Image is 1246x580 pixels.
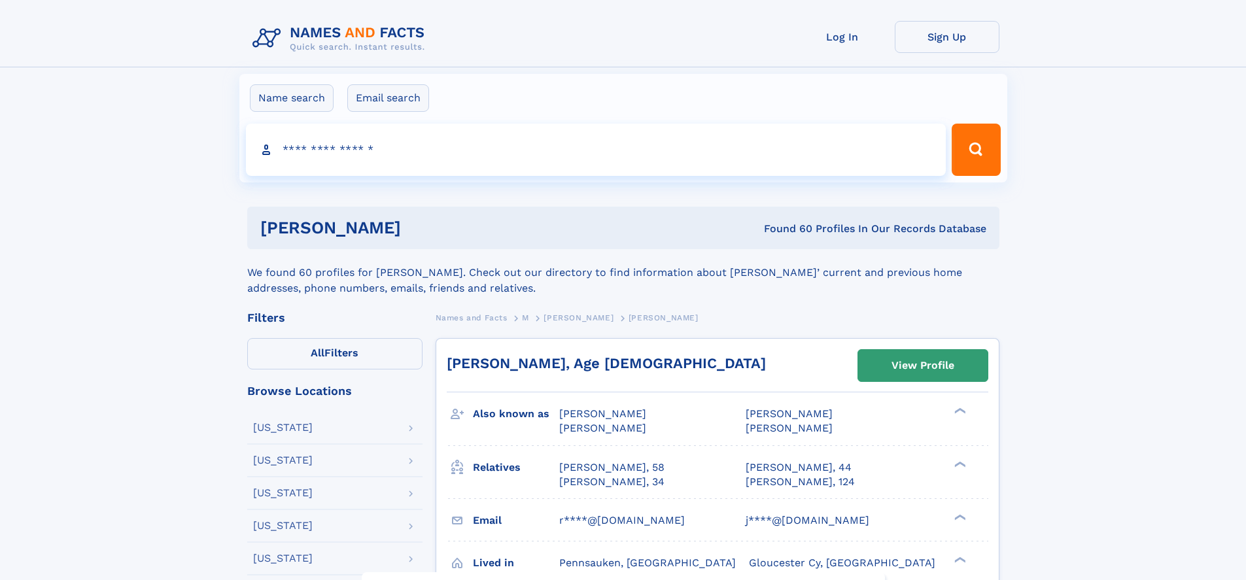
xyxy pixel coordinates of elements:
a: [PERSON_NAME], 124 [746,475,855,489]
h3: Relatives [473,456,559,479]
a: [PERSON_NAME], 58 [559,460,665,475]
h3: Lived in [473,552,559,574]
span: [PERSON_NAME] [559,407,646,420]
img: Logo Names and Facts [247,21,436,56]
a: [PERSON_NAME], Age [DEMOGRAPHIC_DATA] [447,355,766,371]
label: Name search [250,84,334,112]
label: Filters [247,338,423,369]
h3: Also known as [473,403,559,425]
a: [PERSON_NAME], 34 [559,475,665,489]
input: search input [246,124,946,176]
span: [PERSON_NAME] [544,313,614,322]
a: Names and Facts [436,309,508,326]
span: Gloucester Cy, [GEOGRAPHIC_DATA] [749,556,935,569]
a: Sign Up [895,21,999,53]
div: ❯ [951,407,967,415]
div: ❯ [951,555,967,564]
div: [US_STATE] [253,553,313,564]
a: [PERSON_NAME] [544,309,614,326]
div: [US_STATE] [253,422,313,433]
div: Found 60 Profiles In Our Records Database [582,222,986,236]
span: [PERSON_NAME] [746,407,833,420]
h1: [PERSON_NAME] [260,220,583,236]
span: Pennsauken, [GEOGRAPHIC_DATA] [559,556,736,569]
a: View Profile [858,350,988,381]
span: [PERSON_NAME] [746,422,833,434]
h3: Email [473,509,559,532]
button: Search Button [952,124,1000,176]
div: ❯ [951,460,967,468]
a: M [522,309,529,326]
span: All [311,347,324,359]
div: View Profile [891,350,954,381]
div: [US_STATE] [253,455,313,466]
label: Email search [347,84,429,112]
div: Filters [247,312,423,324]
a: [PERSON_NAME], 44 [746,460,852,475]
span: [PERSON_NAME] [559,422,646,434]
div: Browse Locations [247,385,423,397]
div: ❯ [951,513,967,521]
div: [US_STATE] [253,520,313,531]
div: [US_STATE] [253,488,313,498]
a: Log In [790,21,895,53]
div: We found 60 profiles for [PERSON_NAME]. Check out our directory to find information about [PERSON... [247,249,999,296]
span: M [522,313,529,322]
span: [PERSON_NAME] [629,313,699,322]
